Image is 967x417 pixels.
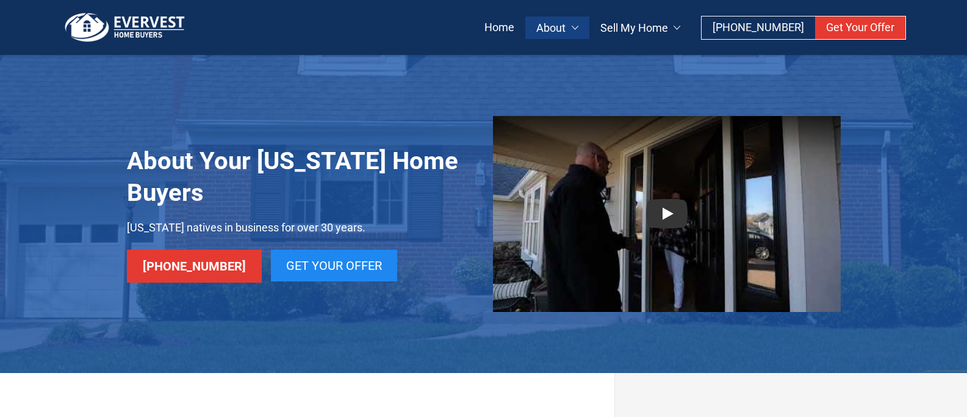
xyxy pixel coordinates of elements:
a: Get Your Offer [815,16,905,39]
a: [PHONE_NUMBER] [127,250,262,283]
span: [PHONE_NUMBER] [143,259,246,274]
a: About [525,16,589,39]
a: [PHONE_NUMBER] [702,16,815,39]
a: Sell My Home [589,16,692,39]
h1: About Your [US_STATE] Home Buyers [127,145,475,209]
span: [PHONE_NUMBER] [713,21,804,34]
a: Get Your Offer [271,250,397,281]
img: logo.png [61,12,189,43]
p: [US_STATE] natives in business for over 30 years. [127,219,475,238]
a: Home [473,16,525,39]
iframe: Chat Invitation [760,319,955,411]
